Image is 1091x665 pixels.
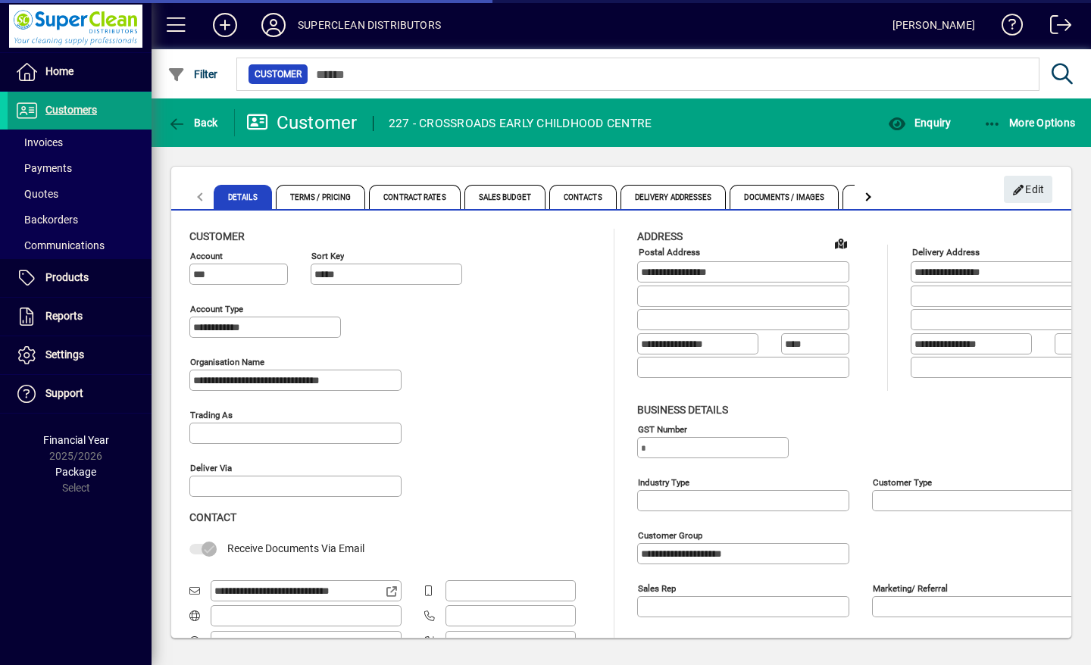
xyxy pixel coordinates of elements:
[638,635,671,646] mat-label: Manager
[842,185,927,209] span: Custom Fields
[8,336,152,374] a: Settings
[190,410,233,420] mat-label: Trading as
[8,259,152,297] a: Products
[884,109,955,136] button: Enquiry
[43,434,109,446] span: Financial Year
[214,185,272,209] span: Details
[45,310,83,322] span: Reports
[638,423,687,434] mat-label: GST Number
[255,67,302,82] span: Customer
[15,136,63,148] span: Invoices
[990,3,1024,52] a: Knowledge Base
[8,155,152,181] a: Payments
[167,117,218,129] span: Back
[311,251,344,261] mat-label: Sort key
[164,109,222,136] button: Back
[873,582,948,593] mat-label: Marketing/ Referral
[190,251,223,261] mat-label: Account
[873,476,932,487] mat-label: Customer type
[15,188,58,200] span: Quotes
[189,511,236,523] span: Contact
[638,529,702,540] mat-label: Customer group
[829,231,853,255] a: View on map
[621,185,727,209] span: Delivery Addresses
[45,65,73,77] span: Home
[892,13,975,37] div: [PERSON_NAME]
[1039,3,1072,52] a: Logout
[8,233,152,258] a: Communications
[190,304,243,314] mat-label: Account Type
[389,111,652,136] div: 227 - CROSSROADS EARLY CHILDHOOD CENTRE
[190,463,232,473] mat-label: Deliver via
[980,109,1080,136] button: More Options
[638,476,689,487] mat-label: Industry type
[888,117,951,129] span: Enquiry
[873,635,899,646] mat-label: Region
[369,185,460,209] span: Contract Rates
[15,239,105,251] span: Communications
[189,230,245,242] span: Customer
[637,404,728,416] span: Business details
[152,109,235,136] app-page-header-button: Back
[637,230,683,242] span: Address
[1004,176,1052,203] button: Edit
[190,357,264,367] mat-label: Organisation name
[8,298,152,336] a: Reports
[638,582,676,593] mat-label: Sales rep
[8,375,152,413] a: Support
[227,542,364,554] span: Receive Documents Via Email
[8,181,152,207] a: Quotes
[464,185,545,209] span: Sales Budget
[164,61,222,88] button: Filter
[249,11,298,39] button: Profile
[45,104,97,116] span: Customers
[45,271,89,283] span: Products
[549,185,617,209] span: Contacts
[8,53,152,91] a: Home
[45,387,83,399] span: Support
[45,348,84,361] span: Settings
[298,13,441,37] div: SUPERCLEAN DISTRIBUTORS
[15,162,72,174] span: Payments
[730,185,839,209] span: Documents / Images
[8,207,152,233] a: Backorders
[983,117,1076,129] span: More Options
[1012,177,1045,202] span: Edit
[167,68,218,80] span: Filter
[8,130,152,155] a: Invoices
[276,185,366,209] span: Terms / Pricing
[246,111,358,135] div: Customer
[55,466,96,478] span: Package
[201,11,249,39] button: Add
[15,214,78,226] span: Backorders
